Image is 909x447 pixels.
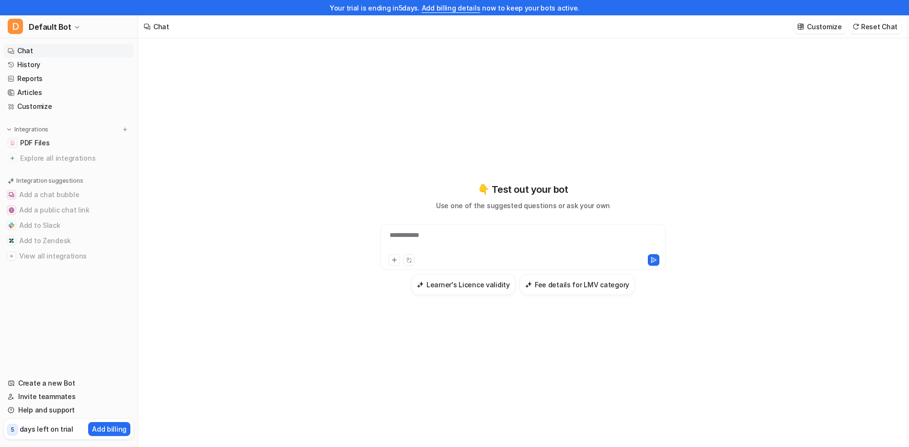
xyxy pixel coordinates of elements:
a: PDF FilesPDF Files [4,136,134,150]
p: Use one of the suggested questions or ask your own [436,200,610,211]
span: D [8,19,23,34]
button: Integrations [4,125,51,134]
img: View all integrations [9,253,14,259]
img: Fee details for LMV category [525,281,532,288]
button: Add billing [88,422,130,436]
span: Explore all integrations [20,151,130,166]
button: Fee details for LMV categoryFee details for LMV category [519,274,635,295]
img: Add to Slack [9,223,14,228]
p: Add billing [92,424,127,434]
button: Learner's Licence validityLearner's Licence validity [411,274,516,295]
img: Learner's Licence validity [417,281,424,288]
a: Create a new Bot [4,376,134,390]
p: Integrations [14,126,48,133]
a: Articles [4,86,134,99]
button: View all integrationsView all integrations [4,248,134,264]
a: Reports [4,72,134,85]
p: 5 [11,425,14,434]
img: Add a chat bubble [9,192,14,198]
button: Customize [794,20,845,34]
button: Add a public chat linkAdd a public chat link [4,202,134,218]
img: menu_add.svg [122,126,128,133]
img: customize [797,23,804,30]
img: reset [852,23,859,30]
a: Chat [4,44,134,58]
img: Add to Zendesk [9,238,14,244]
button: Reset Chat [850,20,901,34]
img: Add a public chat link [9,207,14,213]
h3: Fee details for LMV category [535,280,629,290]
p: 👇 Test out your bot [478,182,568,197]
a: Customize [4,100,134,113]
img: explore all integrations [8,153,17,163]
p: days left on trial [20,424,73,434]
button: Add a chat bubbleAdd a chat bubble [4,187,134,202]
a: Add billing details [422,4,481,12]
button: Add to SlackAdd to Slack [4,218,134,233]
p: Customize [807,22,841,32]
p: Integration suggestions [16,176,83,185]
span: Default Bot [29,20,71,34]
button: Add to ZendeskAdd to Zendesk [4,233,134,248]
a: Help and support [4,403,134,417]
div: Chat [153,22,169,32]
a: History [4,58,134,71]
span: PDF Files [20,138,49,148]
img: expand menu [6,126,12,133]
h3: Learner's Licence validity [426,280,510,290]
a: Explore all integrations [4,152,134,165]
img: PDF Files [10,140,15,146]
a: Invite teammates [4,390,134,403]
